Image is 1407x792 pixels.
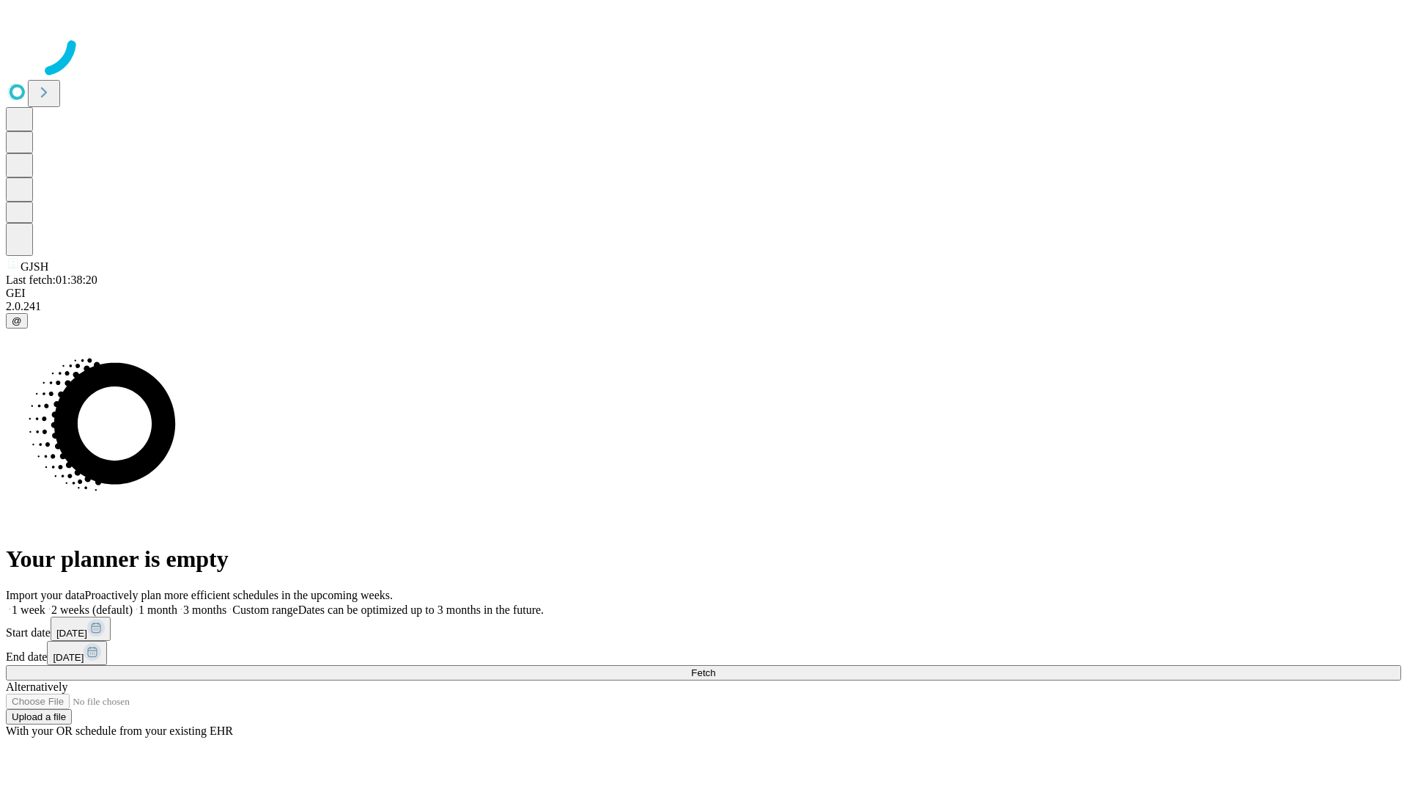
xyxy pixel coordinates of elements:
[12,604,45,616] span: 1 week
[232,604,298,616] span: Custom range
[6,665,1401,681] button: Fetch
[12,315,22,326] span: @
[47,641,107,665] button: [DATE]
[51,604,133,616] span: 2 weeks (default)
[56,628,87,639] span: [DATE]
[183,604,226,616] span: 3 months
[6,709,72,725] button: Upload a file
[6,681,67,693] span: Alternatively
[6,589,85,601] span: Import your data
[139,604,177,616] span: 1 month
[6,287,1401,300] div: GEI
[21,260,48,273] span: GJSH
[53,652,84,663] span: [DATE]
[6,725,233,737] span: With your OR schedule from your existing EHR
[51,617,111,641] button: [DATE]
[298,604,544,616] span: Dates can be optimized up to 3 months in the future.
[6,313,28,329] button: @
[691,667,715,678] span: Fetch
[6,300,1401,313] div: 2.0.241
[85,589,393,601] span: Proactively plan more efficient schedules in the upcoming weeks.
[6,641,1401,665] div: End date
[6,617,1401,641] div: Start date
[6,546,1401,573] h1: Your planner is empty
[6,274,97,286] span: Last fetch: 01:38:20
